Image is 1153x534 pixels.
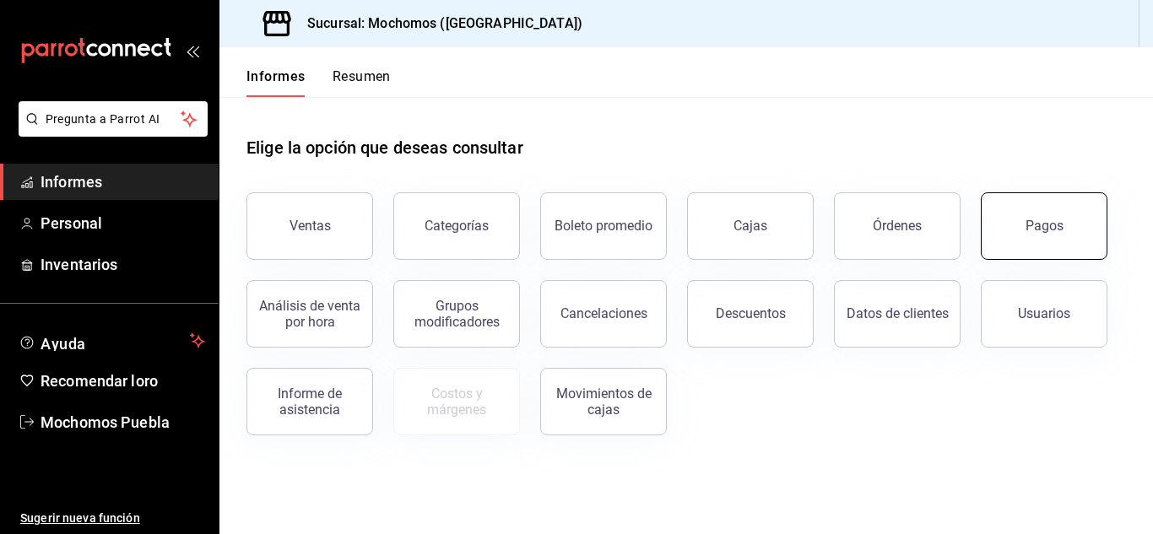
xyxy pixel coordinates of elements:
[41,372,158,390] font: Recomendar loro
[41,214,102,232] font: Personal
[834,280,961,348] button: Datos de clientes
[556,386,652,418] font: Movimientos de cajas
[981,280,1107,348] button: Usuarios
[246,138,523,158] font: Elige la opción que deseas consultar
[555,218,652,234] font: Boleto promedio
[414,298,500,330] font: Grupos modificadores
[41,173,102,191] font: Informes
[246,67,391,97] div: pestañas de navegación
[246,192,373,260] button: Ventas
[41,256,117,273] font: Inventarios
[41,335,86,353] font: Ayuda
[540,368,667,435] button: Movimientos de cajas
[540,280,667,348] button: Cancelaciones
[46,112,160,126] font: Pregunta a Parrot AI
[12,122,208,140] a: Pregunta a Parrot AI
[186,44,199,57] button: abrir_cajón_menú
[540,192,667,260] button: Boleto promedio
[259,298,360,330] font: Análisis de venta por hora
[333,68,391,84] font: Resumen
[687,192,814,260] button: Cajas
[1026,218,1064,234] font: Pagos
[307,15,582,31] font: Sucursal: Mochomos ([GEOGRAPHIC_DATA])
[246,280,373,348] button: Análisis de venta por hora
[246,68,306,84] font: Informes
[278,386,342,418] font: Informe de asistencia
[393,368,520,435] button: Contrata inventarios para ver este informe
[560,305,647,321] font: Cancelaciones
[834,192,961,260] button: Órdenes
[246,368,373,435] button: Informe de asistencia
[687,280,814,348] button: Descuentos
[716,305,786,321] font: Descuentos
[290,218,331,234] font: Ventas
[19,101,208,137] button: Pregunta a Parrot AI
[873,218,922,234] font: Órdenes
[41,413,170,431] font: Mochomos Puebla
[427,386,486,418] font: Costos y márgenes
[733,218,767,234] font: Cajas
[20,511,140,525] font: Sugerir nueva función
[981,192,1107,260] button: Pagos
[425,218,489,234] font: Categorías
[393,280,520,348] button: Grupos modificadores
[393,192,520,260] button: Categorías
[1018,305,1070,321] font: Usuarios
[847,305,949,321] font: Datos de clientes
